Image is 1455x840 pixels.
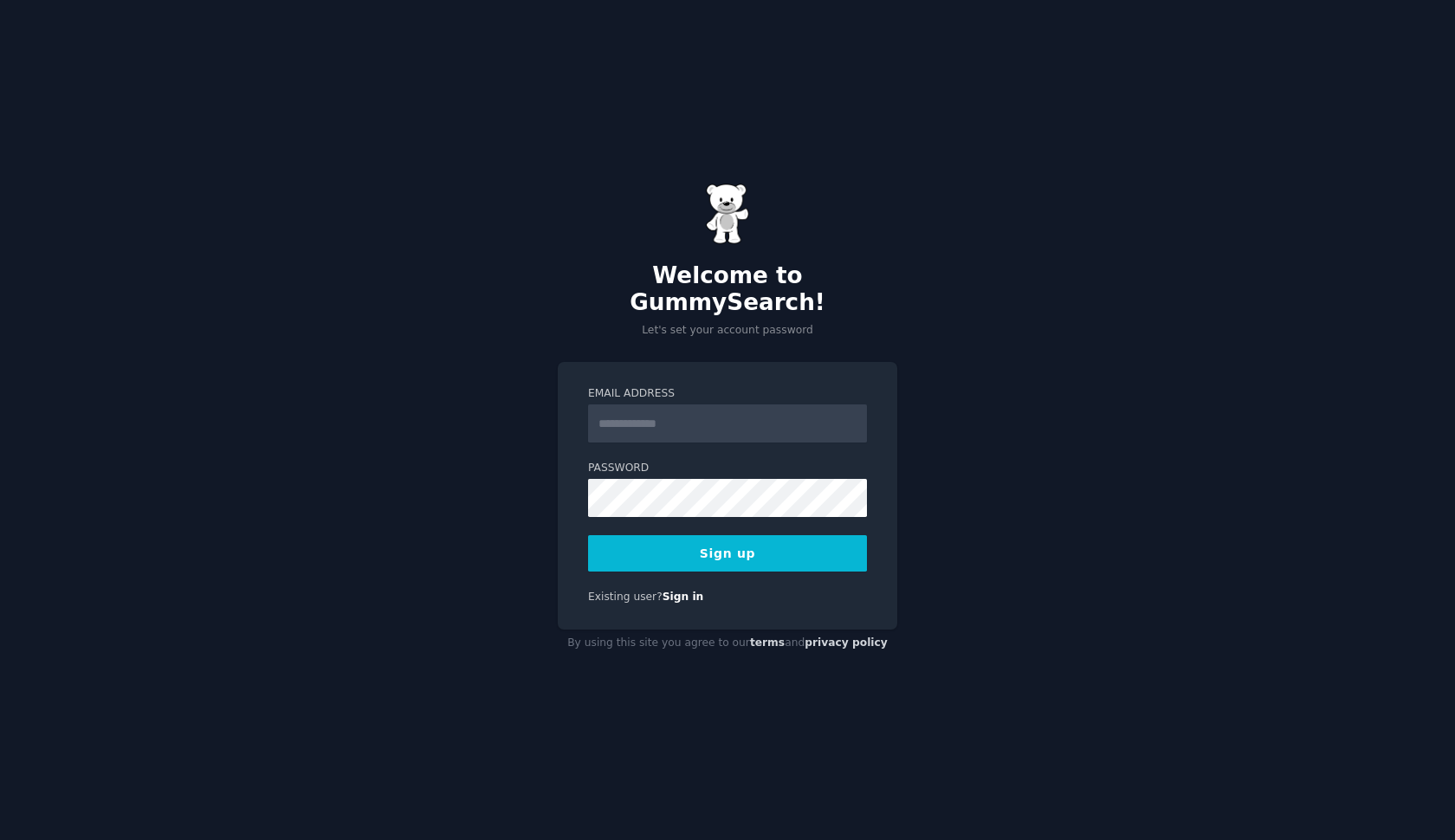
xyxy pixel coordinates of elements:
a: Sign in [663,591,704,603]
img: Gummy Bear [706,184,749,244]
div: By using this site you agree to our and [558,630,897,657]
p: Let's set your account password [558,323,897,339]
a: terms [750,636,785,649]
label: Email Address [588,386,867,402]
label: Password [588,461,867,476]
span: Existing user? [588,591,663,603]
a: privacy policy [805,636,888,649]
h2: Welcome to GummySearch! [558,262,897,317]
button: Sign up [588,535,867,572]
